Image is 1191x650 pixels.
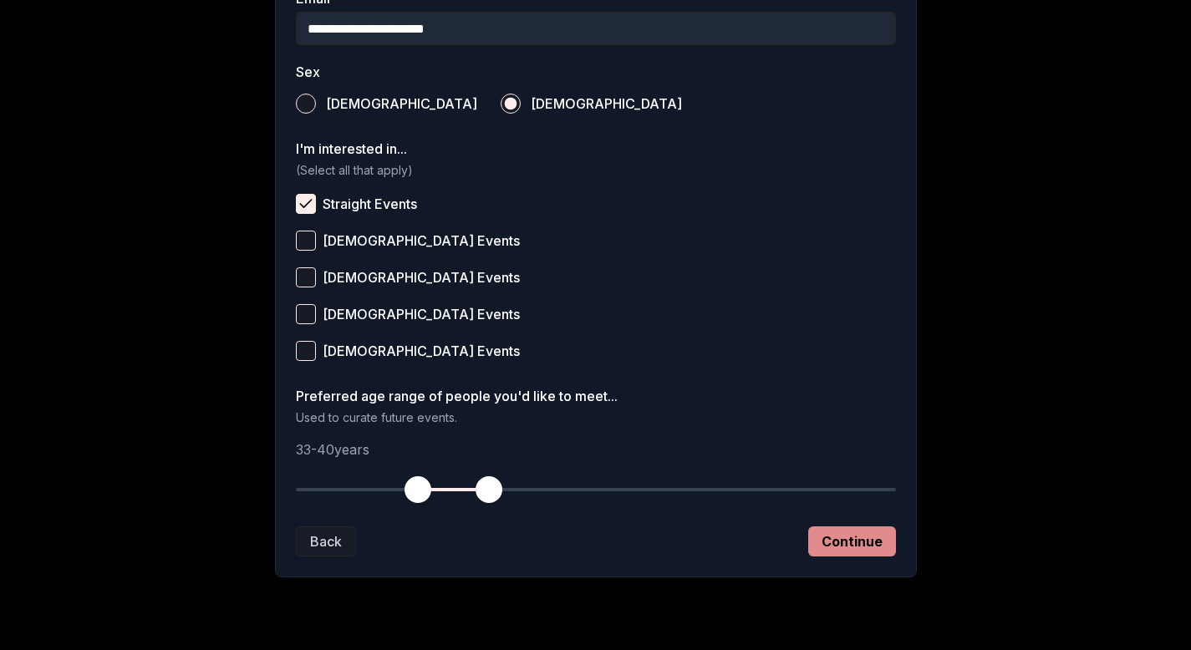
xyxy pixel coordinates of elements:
[323,344,520,358] span: [DEMOGRAPHIC_DATA] Events
[296,341,316,361] button: [DEMOGRAPHIC_DATA] Events
[296,194,316,214] button: Straight Events
[296,162,896,179] p: (Select all that apply)
[296,267,316,287] button: [DEMOGRAPHIC_DATA] Events
[323,197,417,211] span: Straight Events
[296,94,316,114] button: [DEMOGRAPHIC_DATA]
[808,526,896,556] button: Continue
[296,65,896,79] label: Sex
[326,97,477,110] span: [DEMOGRAPHIC_DATA]
[501,94,521,114] button: [DEMOGRAPHIC_DATA]
[323,307,520,321] span: [DEMOGRAPHIC_DATA] Events
[296,409,896,426] p: Used to curate future events.
[296,439,896,460] p: 33 - 40 years
[296,389,896,403] label: Preferred age range of people you'd like to meet...
[296,142,896,155] label: I'm interested in...
[296,231,316,251] button: [DEMOGRAPHIC_DATA] Events
[531,97,682,110] span: [DEMOGRAPHIC_DATA]
[323,271,520,284] span: [DEMOGRAPHIC_DATA] Events
[323,234,520,247] span: [DEMOGRAPHIC_DATA] Events
[296,526,356,556] button: Back
[296,304,316,324] button: [DEMOGRAPHIC_DATA] Events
